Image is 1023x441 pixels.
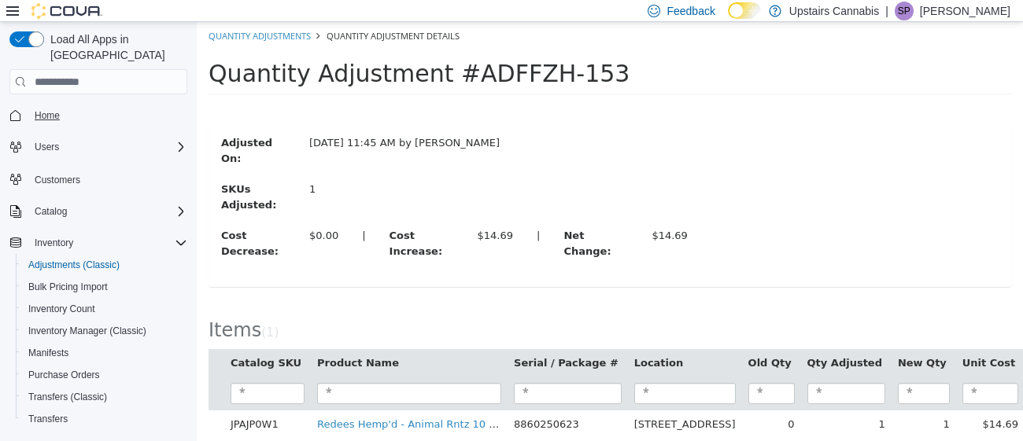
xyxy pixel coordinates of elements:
[28,388,114,417] td: JPAJP0W1
[552,333,598,349] button: Old Qty
[28,413,68,425] span: Transfers
[12,297,65,319] span: Items
[34,333,108,349] button: Catalog SKU
[16,276,194,298] button: Bulk Pricing Import
[16,254,194,276] button: Adjustments (Classic)
[35,174,80,186] span: Customers
[28,138,65,156] button: Users
[611,333,689,349] button: Qty Adjusted
[16,298,194,320] button: Inventory Count
[16,364,194,386] button: Purchase Orders
[28,369,100,381] span: Purchase Orders
[28,202,187,221] span: Catalog
[181,206,269,237] label: Cost Increase:
[728,2,761,19] input: Dark Mode
[153,206,180,222] label: |
[728,19,729,20] span: Dark Mode
[22,410,74,428] a: Transfers
[130,8,263,20] span: Quantity Adjustment Details
[22,366,106,384] a: Purchase Orders
[69,303,77,318] span: 1
[695,388,759,417] td: 1
[667,3,715,19] span: Feedback
[101,113,315,129] div: [DATE] 11:45 AM by [PERSON_NAME]
[3,104,194,127] button: Home
[22,344,75,362] a: Manifests
[28,325,146,337] span: Inventory Manager (Classic)
[898,2,910,20] span: SP
[455,206,491,222] div: $14.69
[28,233,187,252] span: Inventory
[311,388,431,417] td: 8860250623
[895,2,914,20] div: Sean Paradis
[16,386,194,408] button: Transfers (Classic)
[120,396,412,408] a: Redees Hemp'd - Animal Rntz 10 x 0.4g Pre-Rolls - Indica
[28,391,107,403] span: Transfers (Classic)
[35,109,60,122] span: Home
[113,206,142,222] div: $0.00
[35,205,67,218] span: Catalog
[3,232,194,254] button: Inventory
[789,2,879,20] p: Upstairs Cannabis
[65,303,82,318] small: ( )
[28,138,187,156] span: Users
[28,281,108,293] span: Bulk Pricing Import
[22,300,102,318] a: Inventory Count
[31,3,102,19] img: Cova
[13,160,101,190] label: SKUs Adjusted:
[28,106,66,125] a: Home
[120,333,205,349] button: Product Name
[545,388,604,417] td: 0
[16,408,194,430] button: Transfers
[355,206,443,237] label: Net Change:
[438,396,539,408] span: [STREET_ADDRESS]
[113,160,223,175] div: 1
[44,31,187,63] span: Load All Apps in [GEOGRAPHIC_DATA]
[22,255,187,274] span: Adjustments (Classic)
[16,342,194,364] button: Manifests
[701,333,753,349] button: New Qty
[13,206,101,237] label: Cost Decrease:
[28,233,79,252] button: Inventory
[22,388,187,406] span: Transfers (Classic)
[3,167,194,190] button: Customers
[28,347,68,359] span: Manifests
[13,113,101,144] label: Adjusted On:
[22,366,187,384] span: Purchase Orders
[281,206,317,222] div: $14.69
[766,333,822,349] button: Unit Cost
[28,259,120,271] span: Adjustments (Classic)
[328,206,355,222] label: |
[22,322,153,340] a: Inventory Manager (Classic)
[35,237,73,249] span: Inventory
[885,2,888,20] p: |
[28,171,87,189] a: Customers
[22,388,113,406] a: Transfers (Classic)
[22,300,187,318] span: Inventory Count
[22,277,187,296] span: Bulk Pricing Import
[22,277,114,296] a: Bulk Pricing Import
[28,202,73,221] button: Catalog
[920,2,1010,20] p: [PERSON_NAME]
[16,320,194,342] button: Inventory Manager (Classic)
[438,333,489,349] button: Location
[22,322,187,340] span: Inventory Manager (Classic)
[3,136,194,158] button: Users
[759,388,828,417] td: $14.69
[3,200,194,222] button: Catalog
[12,8,114,20] a: Quantity Adjustments
[12,38,433,65] span: Quantity Adjustment #ADFFZH-153
[28,169,187,189] span: Customers
[22,255,126,274] a: Adjustments (Classic)
[604,388,695,417] td: 1
[317,333,425,349] button: Serial / Package #
[22,410,187,428] span: Transfers
[28,105,187,125] span: Home
[22,344,187,362] span: Manifests
[28,303,95,315] span: Inventory Count
[35,141,59,153] span: Users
